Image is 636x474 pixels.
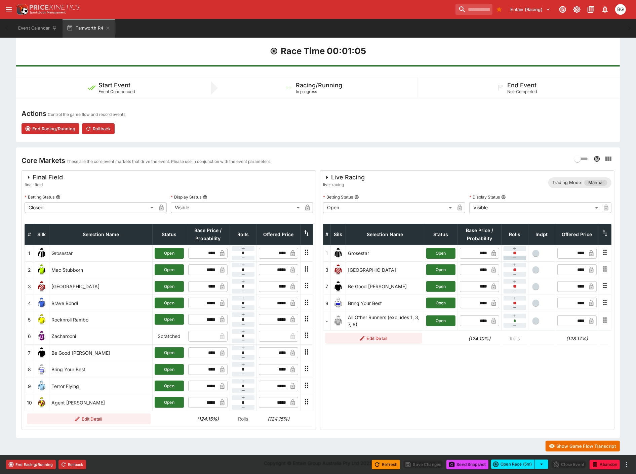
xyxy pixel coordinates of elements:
span: Not-Completed [507,89,537,94]
td: - [323,311,331,331]
img: runner 6 [36,331,47,342]
th: Selection Name [49,224,153,245]
th: # [323,224,331,245]
button: Open [426,281,455,292]
button: Send Snapshot [446,460,488,469]
img: runner 8 [333,298,344,308]
button: Select Tenant [507,4,555,15]
td: Be Good [PERSON_NAME] [49,345,153,361]
th: Base Price / Probability [458,224,502,245]
th: # [25,224,34,245]
h5: Racing/Running [296,81,342,89]
td: Terror Flying [49,378,153,394]
img: runner 8 [36,364,47,375]
p: Trading Mode: [552,179,583,186]
td: Be Good [PERSON_NAME] [346,278,424,295]
td: Brave Bondi [49,295,153,311]
button: Open [155,264,184,275]
button: Show Game Flow Transcript [546,441,620,451]
button: Open Race (5m) [491,460,535,469]
h5: Start Event [98,81,130,89]
span: Mark an event as closed and abandoned. [590,461,620,467]
img: runner 5 [36,314,47,325]
td: 3 [25,278,34,295]
th: Offered Price [257,224,301,245]
span: Manual [584,179,607,186]
button: Refresh [372,460,400,469]
button: End Racing/Running [22,123,79,134]
button: Open [155,381,184,391]
button: Event Calendar [14,19,61,38]
img: PriceKinetics Logo [15,3,28,16]
h4: Actions [22,109,46,118]
img: PriceKinetics [30,5,79,10]
td: 4 [25,295,34,311]
div: Closed [25,202,156,213]
button: Bookmarks [494,4,505,15]
button: Open [426,264,455,275]
td: 7 [323,278,331,295]
td: 8 [25,361,34,378]
h1: Race Time 00:01:05 [281,45,366,57]
input: search [455,4,492,15]
img: Sportsbook Management [30,11,66,14]
button: Ben Grimstone [613,2,628,17]
img: runner 3 [36,281,47,292]
button: Tamworth R4 [63,19,115,38]
td: All Other Runners (excludes 1, 3, 7, 8) [346,311,424,331]
span: In progress [296,89,317,94]
img: runner 2 [36,264,47,275]
div: Ben Grimstone [615,4,626,15]
button: Betting Status [56,195,61,200]
img: runner 4 [36,298,47,308]
button: Open [155,397,184,408]
td: 1 [323,245,331,261]
div: Final Field [25,173,63,181]
td: Grosestar [346,245,424,261]
td: 1 [25,245,34,261]
th: Silk [331,224,346,245]
button: open drawer [3,3,15,15]
p: Rolls [504,335,526,342]
button: Edit Detail [325,333,422,344]
div: Visible [171,202,302,213]
button: Abandon [590,460,620,469]
div: split button [491,460,548,469]
p: Scratched [155,333,184,340]
button: Notifications [599,3,611,15]
td: Bring Your Best [49,361,153,378]
td: 8 [323,295,331,311]
img: runner 9 [36,381,47,391]
span: live-racing [323,181,365,188]
button: Open [155,314,184,325]
button: Open [155,248,184,259]
p: Display Status [171,194,201,200]
td: 3 [323,262,331,278]
th: Rolls [502,224,528,245]
button: Betting Status [354,195,359,200]
td: Zacharooni [49,328,153,344]
p: These are the core event markets that drive the event. Please use in conjunction with the event p... [67,158,271,165]
p: Betting Status [323,194,353,200]
td: 7 [25,345,34,361]
p: Control the game flow and record events. [48,111,126,118]
button: Open [426,248,455,259]
img: runner 3 [333,264,344,275]
td: Mac Stubborn [49,262,153,278]
button: select merge strategy [535,460,548,469]
th: Selection Name [346,224,424,245]
button: Rollback [82,123,115,134]
button: more [623,461,631,469]
td: [GEOGRAPHIC_DATA] [346,262,424,278]
th: Silk [34,224,49,245]
p: Betting Status [25,194,54,200]
button: Open [426,315,455,326]
p: Rolls [232,415,255,422]
button: Edit Detail [27,414,151,424]
td: 9 [25,378,34,394]
button: Documentation [585,3,597,15]
td: 6 [25,328,34,344]
button: Rollback [58,460,86,469]
th: Rolls [230,224,257,245]
td: 5 [25,311,34,328]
